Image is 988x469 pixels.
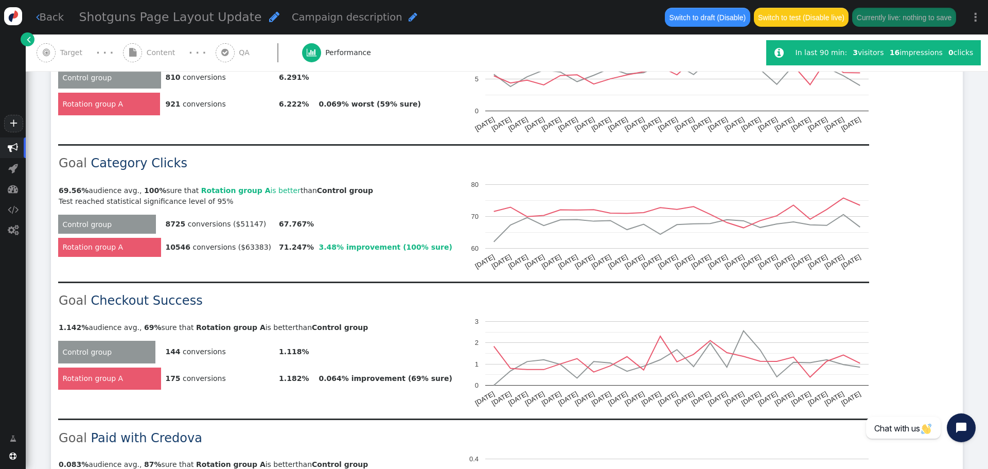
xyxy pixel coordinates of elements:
text: [DATE] [740,115,762,132]
b: 10546 [165,243,190,251]
a:  Content · · · [123,34,216,71]
text: [DATE] [607,253,629,270]
text: [DATE] [823,253,845,270]
text: [DATE] [690,253,712,270]
text: [DATE] [490,253,513,270]
text: [DATE] [740,253,762,270]
b: Rotation group A [196,323,266,332]
span:  [8,163,18,173]
span: Checkout Success [91,293,203,308]
text: [DATE] [773,115,796,132]
div: A chart. [457,182,869,280]
text: [DATE] [524,253,546,270]
text: 70 [471,213,479,220]
div: Rotation group A [58,371,127,386]
text: [DATE] [590,390,612,407]
text: [DATE] [640,253,662,270]
text: [DATE] [674,253,696,270]
text: [DATE] [540,390,562,407]
text: 0 [475,107,479,115]
text: [DATE] [574,390,596,407]
span:  [307,48,316,57]
b: 144 [165,348,180,356]
div: Control group [58,217,116,232]
text: [DATE] [657,253,679,270]
b: 921 [165,100,180,108]
span:  [221,48,228,57]
text: [DATE] [707,253,729,270]
span:  [129,48,136,57]
div: Rotation group A [58,240,127,254]
span: conversions [183,348,226,356]
text: [DATE] [740,390,762,407]
text: [DATE] [707,115,729,132]
span: Goal [59,431,87,445]
b: 0.083% [59,460,89,468]
div: Test reached statistical significance level of 95% [59,196,452,207]
td: audience avg., than [58,318,453,337]
text: [DATE] [757,390,779,407]
text: [DATE] [640,115,662,132]
text: [DATE] [540,253,562,270]
text: [DATE] [574,115,596,132]
div: · · · [96,46,113,60]
span:  [8,143,18,153]
b: Rotation group A [196,460,266,468]
text: [DATE] [807,390,829,407]
text: [DATE] [840,390,862,407]
span: is better [196,323,295,332]
span:  [27,34,31,45]
text: [DATE] [557,390,579,407]
span: is better [196,460,295,468]
text: [DATE] [474,115,496,132]
text: [DATE] [507,253,529,270]
a:  QA [216,34,302,71]
b: 1.118% [279,348,309,356]
b: 175 [165,374,180,383]
span: Shotguns Page Layout Update [79,10,262,24]
span: conversions ($51147) [188,220,267,228]
text: [DATE] [724,390,746,407]
text: [DATE] [790,390,812,407]
button: Currently live: nothing to save [852,8,956,26]
text: 80 [471,181,479,188]
text: [DATE] [823,390,845,407]
span:  [409,12,417,22]
img: logo-icon.svg [4,7,22,25]
span: clicks [948,48,973,57]
text: 5 [475,75,479,83]
b: 6.222% [279,100,309,108]
span: Category Clicks [91,156,188,170]
text: [DATE] [507,390,529,407]
text: [DATE] [624,390,646,407]
div: Control group [58,71,116,85]
text: [DATE] [624,115,646,132]
span: Performance [325,47,375,58]
b: 67.767% [279,220,314,228]
text: [DATE] [707,390,729,407]
text: [DATE] [557,253,579,270]
b: 0 [948,48,954,57]
svg: A chart. [457,319,869,416]
b: 1.142% [59,323,89,332]
a: + [4,115,23,132]
b: 8725 [165,220,185,228]
text: [DATE] [690,115,712,132]
text: [DATE] [840,115,862,132]
text: [DATE] [790,253,812,270]
span: is better [201,186,301,195]
span: conversions [183,100,226,108]
span: sure that [142,460,193,468]
span:  [9,453,16,460]
a:  Performance [302,34,394,71]
text: 2 [475,339,479,347]
text: [DATE] [674,115,696,132]
b: 16 [890,48,899,57]
text: [DATE] [490,115,513,132]
text: [DATE] [624,253,646,270]
b: 100% [144,186,166,195]
b: 6.291% [279,73,309,81]
text: [DATE] [607,390,629,407]
button: Switch to test (Disable live) [754,8,849,26]
text: [DATE] [773,390,796,407]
